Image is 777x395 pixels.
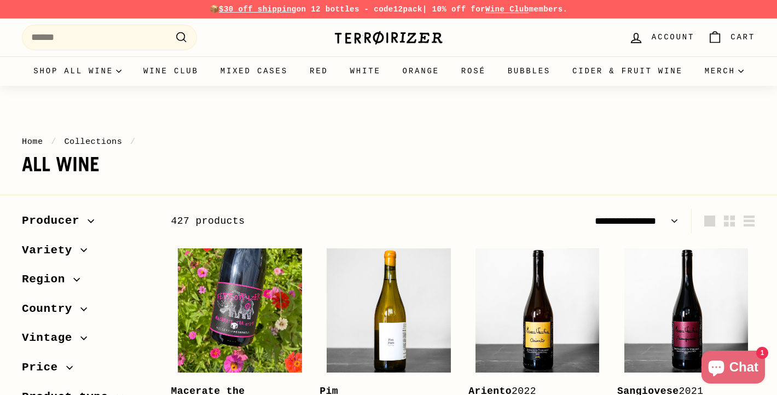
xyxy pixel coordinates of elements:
[622,21,701,54] a: Account
[497,56,561,86] a: Bubbles
[171,213,463,229] div: 427 products
[127,137,138,147] span: /
[22,268,153,297] button: Region
[339,56,392,86] a: White
[299,56,339,86] a: Red
[22,356,153,385] button: Price
[22,241,80,260] span: Variety
[22,239,153,268] button: Variety
[22,300,80,318] span: Country
[22,154,755,176] h1: All wine
[393,5,422,14] strong: 12pack
[210,56,299,86] a: Mixed Cases
[652,31,694,43] span: Account
[22,56,132,86] summary: Shop all wine
[22,270,73,289] span: Region
[701,21,762,54] a: Cart
[22,329,80,347] span: Vintage
[219,5,297,14] span: $30 off shipping
[694,56,755,86] summary: Merch
[22,137,43,147] a: Home
[450,56,497,86] a: Rosé
[22,135,755,148] nav: breadcrumbs
[485,5,529,14] a: Wine Club
[22,326,153,356] button: Vintage
[22,3,755,15] p: 📦 on 12 bottles - code | 10% off for members.
[22,297,153,327] button: Country
[48,137,59,147] span: /
[392,56,450,86] a: Orange
[132,56,210,86] a: Wine Club
[64,137,122,147] a: Collections
[22,358,66,377] span: Price
[22,209,153,239] button: Producer
[730,31,755,43] span: Cart
[22,212,88,230] span: Producer
[698,351,768,386] inbox-online-store-chat: Shopify online store chat
[561,56,694,86] a: Cider & Fruit Wine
